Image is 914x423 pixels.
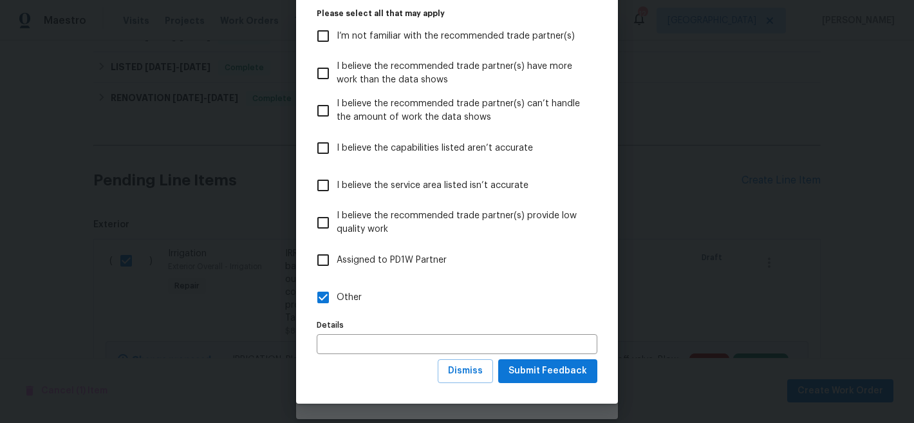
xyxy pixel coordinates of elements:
[337,142,533,155] span: I believe the capabilities listed aren’t accurate
[317,10,597,17] legend: Please select all that may apply
[337,291,362,305] span: Other
[337,30,575,43] span: I’m not familiar with the recommended trade partner(s)
[337,209,587,236] span: I believe the recommended trade partner(s) provide low quality work
[337,97,587,124] span: I believe the recommended trade partner(s) can’t handle the amount of work the data shows
[438,359,493,383] button: Dismiss
[337,254,447,267] span: Assigned to PD1W Partner
[337,60,587,87] span: I believe the recommended trade partner(s) have more work than the data shows
[508,363,587,379] span: Submit Feedback
[317,321,597,329] label: Details
[498,359,597,383] button: Submit Feedback
[337,179,528,193] span: I believe the service area listed isn’t accurate
[448,363,483,379] span: Dismiss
